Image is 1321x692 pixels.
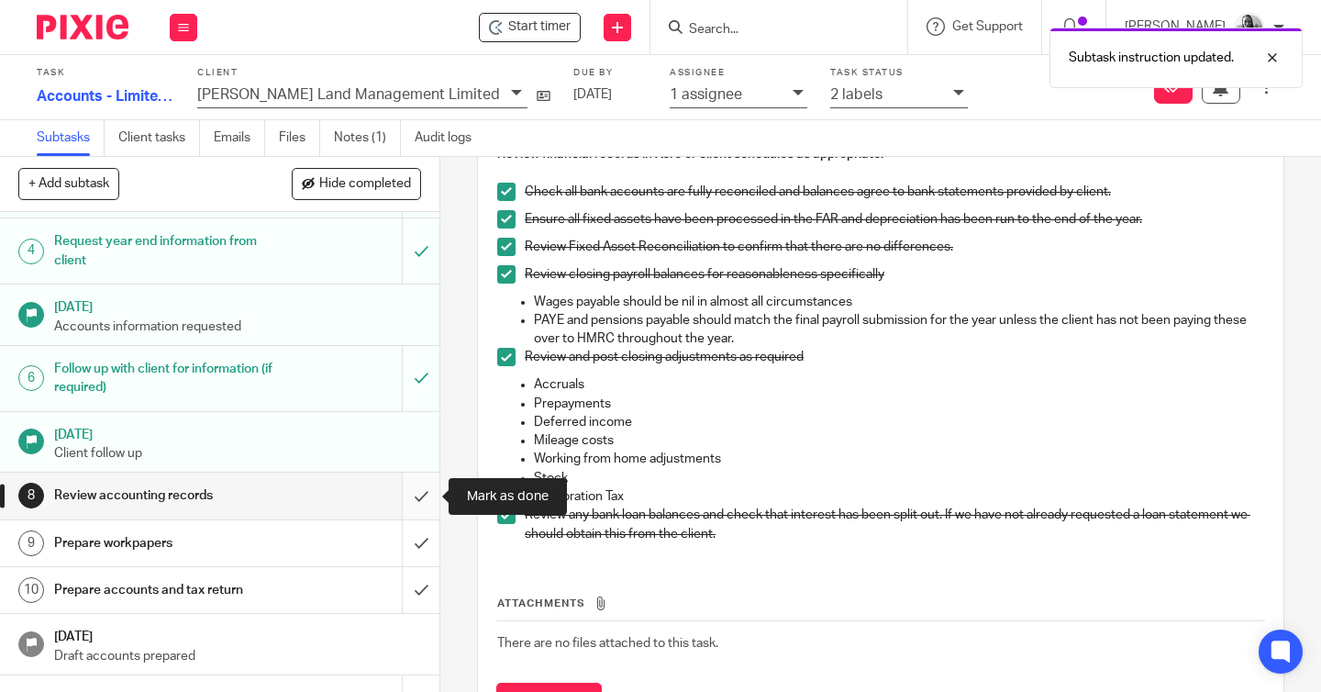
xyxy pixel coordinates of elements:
[534,375,1264,394] p: Accruals
[573,67,647,79] label: Due by
[18,168,119,199] button: + Add subtask
[525,506,1264,543] p: Review any bank loan balances and check that interest has been split out. If we have not already ...
[534,450,1264,468] p: Working from home adjustments
[54,228,274,274] h1: Request year end information from client
[18,365,44,391] div: 6
[497,637,718,650] span: There are no files attached to this task.
[214,120,265,156] a: Emails
[54,576,274,604] h1: Prepare accounts and tax return
[37,67,174,79] label: Task
[54,355,274,402] h1: Follow up with client for information (if required)
[670,86,742,103] p: 1 assignee
[37,15,128,39] img: Pixie
[18,530,44,556] div: 9
[525,348,1264,366] p: Review and post closing adjustments as required
[534,395,1264,413] p: Prepayments
[525,238,1264,256] p: Review Fixed Asset Reconciliation to confirm that there are no differences.
[292,168,421,199] button: Hide completed
[18,577,44,603] div: 10
[54,421,421,444] h1: [DATE]
[534,487,1264,506] p: Corporation Tax
[319,177,411,192] span: Hide completed
[534,311,1264,349] p: PAYE and pensions payable should match the final payroll submission for the year unless the clien...
[197,86,500,103] p: [PERSON_NAME] Land Management Limited
[534,413,1264,431] p: Deferred income
[479,13,581,42] div: Glen Land Management Limited - Accounts - Limited Company - 2025
[525,183,1264,201] p: Check all bank accounts are fully reconciled and balances agree to bank statements provided by cl...
[54,444,421,463] p: Client follow up
[415,120,485,156] a: Audit logs
[497,598,585,608] span: Attachments
[525,265,1264,284] p: Review closing payroll balances for reasonableness specifically
[37,120,105,156] a: Subtasks
[508,17,571,37] span: Start timer
[118,120,200,156] a: Client tasks
[279,120,320,156] a: Files
[54,482,274,509] h1: Review accounting records
[54,623,421,646] h1: [DATE]
[534,431,1264,450] p: Mileage costs
[197,67,550,79] label: Client
[830,86,883,103] p: 2 labels
[573,88,612,101] span: [DATE]
[1235,13,1264,42] img: IMG_9585.jpg
[18,239,44,264] div: 4
[1069,49,1234,67] p: Subtask instruction updated.
[54,647,421,665] p: Draft accounts prepared
[54,318,421,336] p: Accounts information requested
[534,293,1264,311] p: Wages payable should be nil in almost all circumstances
[334,120,401,156] a: Notes (1)
[525,210,1264,229] p: Ensure all fixed assets have been processed in the FAR and depreciation has been run to the end o...
[18,483,44,508] div: 8
[54,530,274,557] h1: Prepare workpapers
[54,294,421,317] h1: [DATE]
[534,469,1264,487] p: Stock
